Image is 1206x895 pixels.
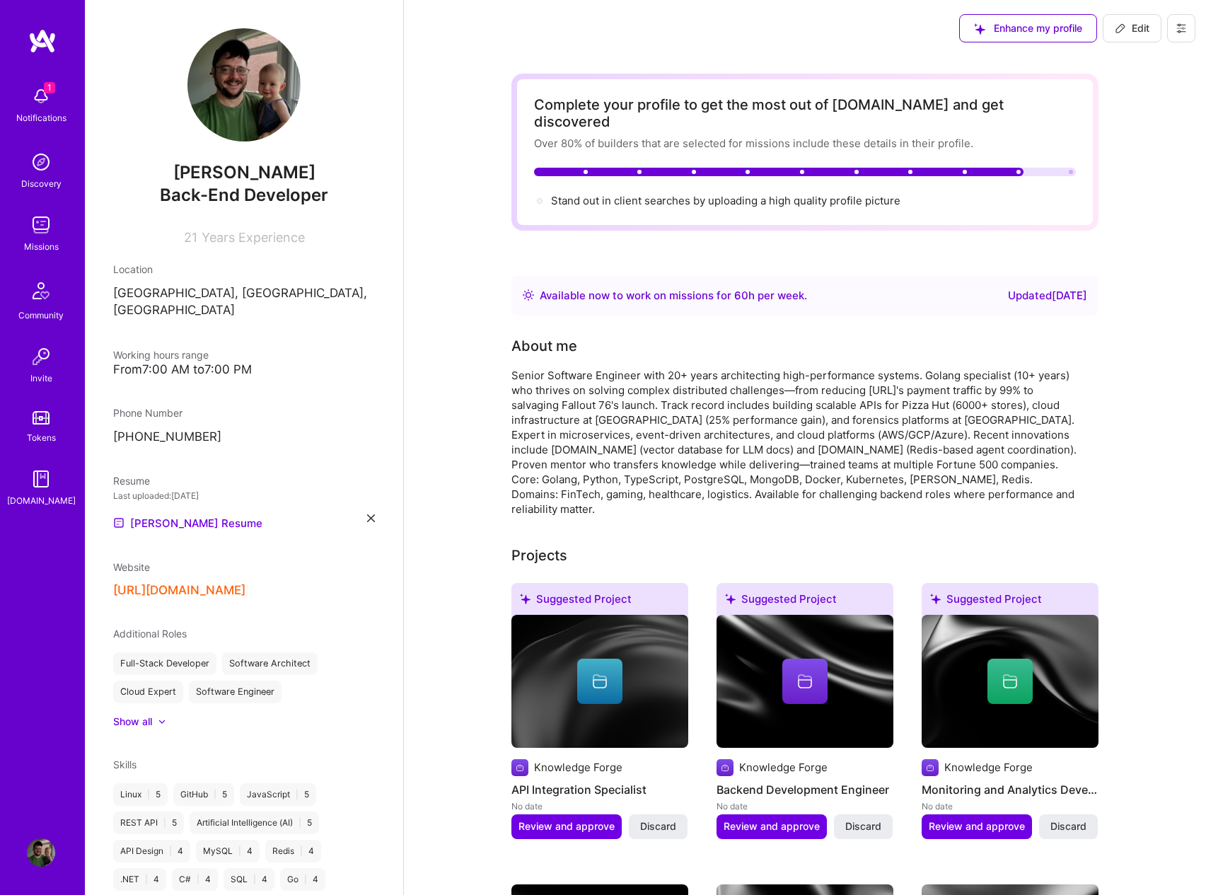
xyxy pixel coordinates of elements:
[113,812,184,834] div: REST API 5
[113,285,375,319] p: [GEOGRAPHIC_DATA], [GEOGRAPHIC_DATA], [GEOGRAPHIC_DATA]
[113,715,152,729] div: Show all
[222,652,318,675] div: Software Architect
[113,475,150,487] span: Resume
[298,817,301,828] span: |
[27,148,55,176] img: discovery
[21,176,62,191] div: Discovery
[944,760,1033,775] div: Knowledge Forge
[190,812,319,834] div: Artificial Intelligence (AI) 5
[196,840,260,862] div: MySQL 4
[511,368,1077,516] div: Senior Software Engineer with 20+ years architecting high-performance systems. Golang specialist ...
[930,594,941,604] i: icon SuggestedTeams
[27,82,55,110] img: bell
[304,874,307,885] span: |
[725,594,736,604] i: icon SuggestedTeams
[113,262,375,277] div: Location
[113,488,375,503] div: Last uploaded: [DATE]
[300,845,303,857] span: |
[296,789,298,800] span: |
[163,817,166,828] span: |
[280,868,325,891] div: Go 4
[974,21,1082,35] span: Enhance my profile
[113,681,183,703] div: Cloud Expert
[113,514,262,531] a: [PERSON_NAME] Resume
[27,465,55,493] img: guide book
[44,82,55,93] span: 1
[197,874,199,885] span: |
[27,838,55,867] img: User Avatar
[834,814,893,838] button: Discard
[240,783,316,806] div: JavaScript 5
[253,874,256,885] span: |
[959,14,1097,42] button: Enhance my profile
[187,28,301,142] img: User Avatar
[113,362,375,377] div: From 7:00 AM to 7:00 PM
[113,561,150,573] span: Website
[113,517,124,529] img: Resume
[629,814,688,838] button: Discard
[929,819,1025,833] span: Review and approve
[30,371,52,386] div: Invite
[511,780,688,799] h4: API Integration Specialist
[717,615,893,748] img: cover
[717,814,827,838] button: Review and approve
[238,845,241,857] span: |
[922,814,1032,838] button: Review and approve
[518,819,615,833] span: Review and approve
[113,162,375,183] span: [PERSON_NAME]
[922,615,1098,748] img: cover
[189,681,282,703] div: Software Engineer
[523,289,534,301] img: Availability
[28,28,57,54] img: logo
[27,342,55,371] img: Invite
[540,287,807,304] div: Available now to work on missions for h per week .
[113,349,209,361] span: Working hours range
[511,799,688,814] div: No date
[202,230,305,245] span: Years Experience
[922,780,1098,799] h4: Monitoring and Analytics Developer
[214,789,216,800] span: |
[717,759,734,776] img: Company logo
[511,814,622,838] button: Review and approve
[922,799,1098,814] div: No date
[27,211,55,239] img: teamwork
[534,96,1076,130] div: Complete your profile to get the most out of [DOMAIN_NAME] and get discovered
[520,594,530,604] i: icon SuggestedTeams
[511,615,688,748] img: cover
[551,193,900,208] div: Stand out in client searches by uploading a high quality profile picture
[24,239,59,254] div: Missions
[1039,814,1098,838] button: Discard
[113,429,375,446] p: [PHONE_NUMBER]
[173,783,234,806] div: GitHub 5
[224,868,274,891] div: SQL 4
[113,840,190,862] div: API Design 4
[147,789,150,800] span: |
[724,819,820,833] span: Review and approve
[367,514,375,522] i: icon Close
[974,23,985,35] i: icon SuggestedTeams
[160,185,328,205] span: Back-End Developer
[24,274,58,308] img: Community
[845,819,881,833] span: Discard
[717,780,893,799] h4: Backend Development Engineer
[534,136,1076,151] div: Over 80% of builders that are selected for missions include these details in their profile.
[169,845,172,857] span: |
[265,840,321,862] div: Redis 4
[511,583,688,620] div: Suggested Project
[113,407,182,419] span: Phone Number
[739,760,828,775] div: Knowledge Forge
[16,110,66,125] div: Notifications
[184,230,197,245] span: 21
[511,545,567,566] div: Projects
[27,430,56,445] div: Tokens
[717,583,893,620] div: Suggested Project
[145,874,148,885] span: |
[18,308,64,323] div: Community
[640,819,676,833] span: Discard
[172,868,218,891] div: C# 4
[113,652,216,675] div: Full-Stack Developer
[113,583,245,598] button: [URL][DOMAIN_NAME]
[1115,21,1149,35] span: Edit
[1103,14,1161,42] button: Edit
[1008,287,1087,304] div: Updated [DATE]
